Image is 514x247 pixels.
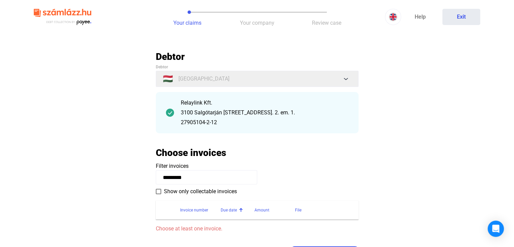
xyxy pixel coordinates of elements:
[221,206,237,214] div: Due date
[156,65,168,69] span: Debtor
[221,206,254,214] div: Due date
[180,206,208,214] div: Invoice number
[164,187,237,196] span: Show only collectable invoices
[181,118,348,127] div: 27905104-2-12
[240,20,274,26] span: Your company
[254,206,295,214] div: Amount
[181,99,348,107] div: Relaylink Kft.
[254,206,269,214] div: Amount
[385,9,401,25] button: EN
[156,163,189,169] span: Filter invoices
[180,206,221,214] div: Invoice number
[178,75,229,83] span: [GEOGRAPHIC_DATA]
[181,109,348,117] div: 3100 Salgótarján [STREET_ADDRESS]. 2. em. 1.
[173,20,201,26] span: Your claims
[389,13,397,21] img: EN
[156,71,359,87] button: 🇭🇺[GEOGRAPHIC_DATA]
[442,9,480,25] button: Exit
[166,109,174,117] img: checkmark-darker-green-circle
[295,206,301,214] div: File
[295,206,350,214] div: File
[34,6,91,28] img: szamlazzhu-logo
[401,9,439,25] a: Help
[156,225,359,233] span: Choose at least one invoice.
[312,20,341,26] span: Review case
[156,147,226,159] h2: Choose invoices
[156,51,359,63] h2: Debtor
[163,75,173,83] span: 🇭🇺
[488,221,504,237] div: Open Intercom Messenger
